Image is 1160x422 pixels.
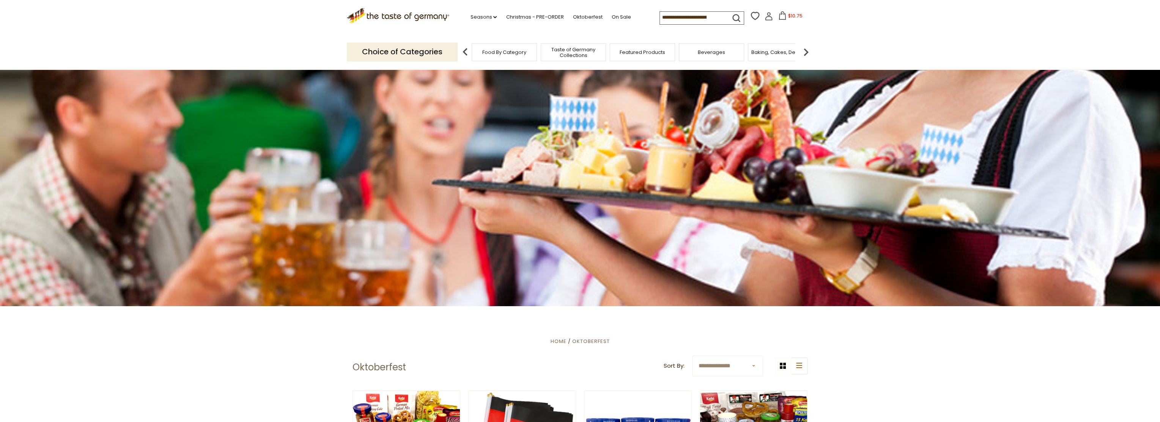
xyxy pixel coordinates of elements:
a: Featured Products [620,49,665,55]
p: Choice of Categories [347,43,458,61]
a: Food By Category [482,49,526,55]
a: Home [550,338,566,345]
a: Baking, Cakes, Desserts [751,49,810,55]
a: Oktoberfest [573,13,602,21]
a: On Sale [611,13,631,21]
button: $10.75 [774,11,807,23]
img: next arrow [798,44,814,60]
label: Sort By: [664,361,685,371]
span: $10.75 [788,13,803,19]
a: Seasons [470,13,497,21]
a: Taste of Germany Collections [543,47,604,58]
a: Oktoberfest [572,338,610,345]
a: Christmas - PRE-ORDER [506,13,563,21]
img: previous arrow [458,44,473,60]
a: Beverages [698,49,725,55]
h1: Oktoberfest [353,362,406,373]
